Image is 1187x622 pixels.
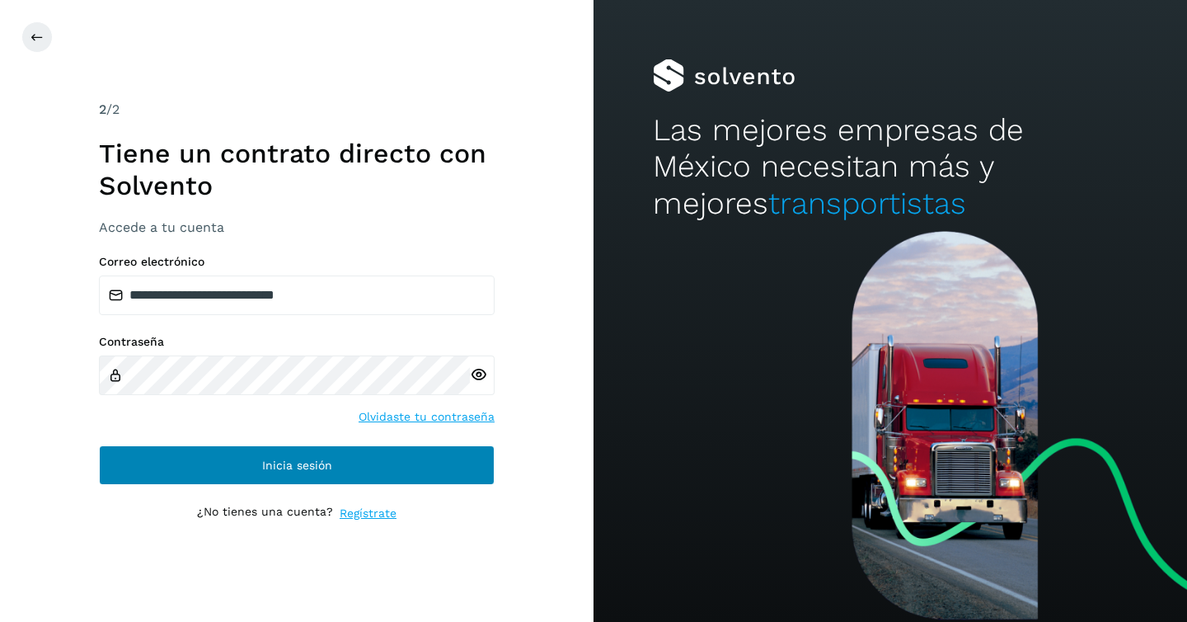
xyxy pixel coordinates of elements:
h2: Las mejores empresas de México necesitan más y mejores [653,112,1128,222]
h1: Tiene un contrato directo con Solvento [99,138,495,201]
h3: Accede a tu cuenta [99,219,495,235]
a: Regístrate [340,505,396,522]
a: Olvidaste tu contraseña [359,408,495,426]
p: ¿No tienes una cuenta? [197,505,333,522]
label: Contraseña [99,335,495,349]
label: Correo electrónico [99,255,495,269]
span: Inicia sesión [262,459,332,471]
span: 2 [99,101,106,117]
button: Inicia sesión [99,445,495,485]
div: /2 [99,100,495,120]
span: transportistas [768,186,966,221]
